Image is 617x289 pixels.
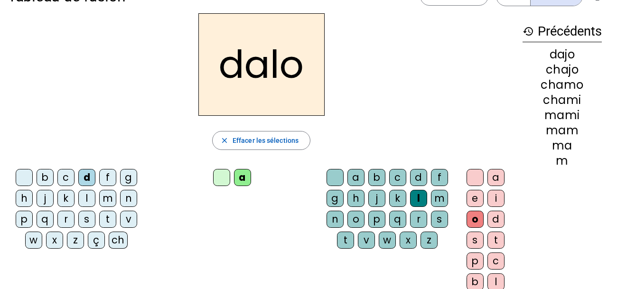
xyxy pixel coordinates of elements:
[368,190,385,207] div: j
[88,232,105,249] div: ç
[16,190,33,207] div: h
[347,211,365,228] div: o
[410,190,427,207] div: l
[99,211,116,228] div: t
[487,190,505,207] div: i
[327,211,344,228] div: n
[220,136,229,145] mat-icon: close
[431,211,448,228] div: s
[487,169,505,186] div: a
[368,169,385,186] div: b
[523,94,602,106] div: chami
[358,232,375,249] div: v
[523,155,602,167] div: m
[523,26,534,37] mat-icon: history
[67,232,84,249] div: z
[120,211,137,228] div: v
[410,169,427,186] div: d
[523,140,602,151] div: ma
[120,190,137,207] div: n
[410,211,427,228] div: r
[37,190,54,207] div: j
[99,190,116,207] div: m
[57,190,75,207] div: k
[431,169,448,186] div: f
[25,232,42,249] div: w
[389,190,406,207] div: k
[467,190,484,207] div: e
[431,190,448,207] div: m
[379,232,396,249] div: w
[523,125,602,136] div: mam
[467,252,484,270] div: p
[337,232,354,249] div: t
[57,211,75,228] div: r
[523,21,602,42] h3: Précédents
[327,190,344,207] div: g
[421,232,438,249] div: z
[467,232,484,249] div: s
[78,169,95,186] div: d
[347,190,365,207] div: h
[16,211,33,228] div: p
[523,110,602,121] div: mami
[368,211,385,228] div: p
[467,211,484,228] div: o
[99,169,116,186] div: f
[487,232,505,249] div: t
[234,169,251,186] div: a
[233,135,299,146] span: Effacer les sélections
[37,169,54,186] div: b
[78,211,95,228] div: s
[120,169,137,186] div: g
[523,79,602,91] div: chamo
[389,169,406,186] div: c
[78,190,95,207] div: l
[487,252,505,270] div: c
[523,49,602,60] div: dajo
[109,232,128,249] div: ch
[212,131,310,150] button: Effacer les sélections
[487,211,505,228] div: d
[198,13,325,116] h2: dalo
[389,211,406,228] div: q
[347,169,365,186] div: a
[400,232,417,249] div: x
[46,232,63,249] div: x
[57,169,75,186] div: c
[37,211,54,228] div: q
[523,64,602,75] div: chajo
